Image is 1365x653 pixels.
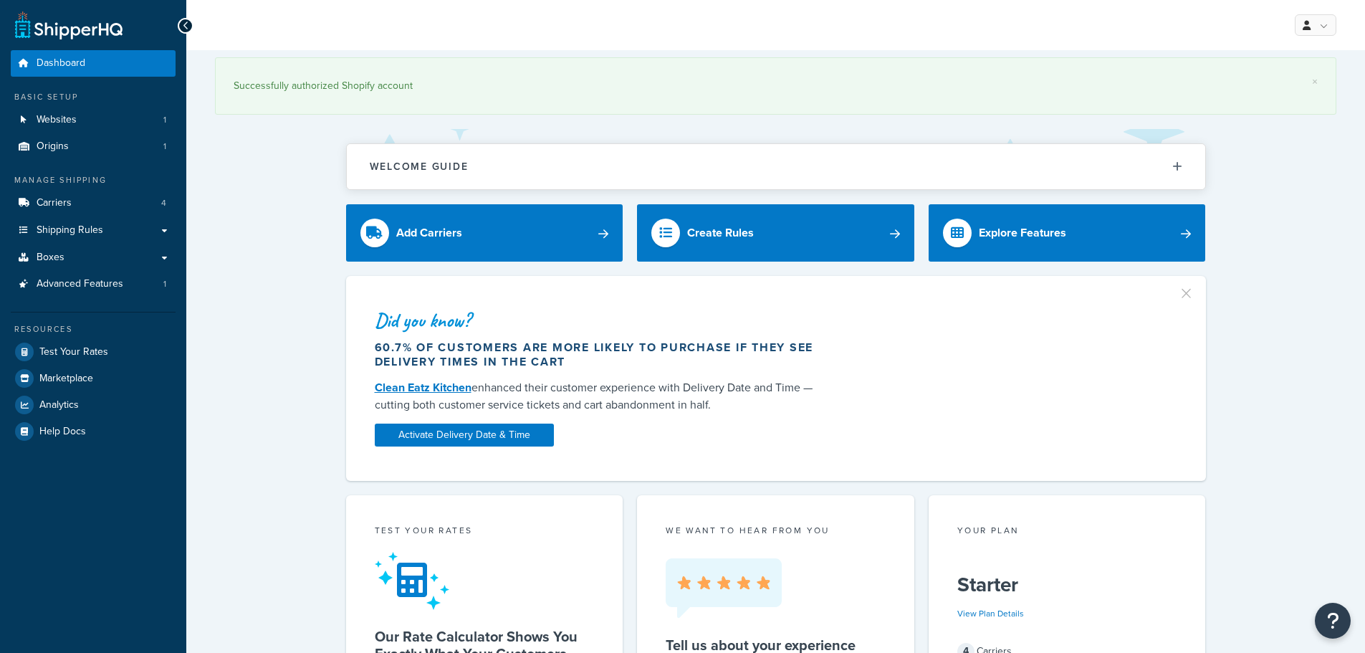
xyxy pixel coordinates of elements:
li: Origins [11,133,176,160]
div: enhanced their customer experience with Delivery Date and Time — cutting both customer service ti... [375,379,828,414]
div: 60.7% of customers are more likely to purchase if they see delivery times in the cart [375,340,828,369]
a: Help Docs [11,419,176,444]
a: Boxes [11,244,176,271]
span: Websites [37,114,77,126]
a: Advanced Features1 [11,271,176,297]
h5: Starter [957,573,1177,596]
a: Explore Features [929,204,1206,262]
span: Analytics [39,399,79,411]
a: Carriers4 [11,190,176,216]
div: Basic Setup [11,91,176,103]
a: View Plan Details [957,607,1024,620]
span: Help Docs [39,426,86,438]
span: 1 [163,114,166,126]
span: 1 [163,278,166,290]
a: Dashboard [11,50,176,77]
a: Add Carriers [346,204,623,262]
div: Did you know? [375,310,828,330]
li: Websites [11,107,176,133]
span: Test Your Rates [39,346,108,358]
a: Websites1 [11,107,176,133]
a: Create Rules [637,204,914,262]
a: Marketplace [11,366,176,391]
span: Origins [37,140,69,153]
a: Clean Eatz Kitchen [375,379,471,396]
div: Manage Shipping [11,174,176,186]
button: Open Resource Center [1315,603,1351,639]
span: Carriers [37,197,72,209]
a: Activate Delivery Date & Time [375,424,554,447]
h2: Welcome Guide [370,161,469,172]
span: Advanced Features [37,278,123,290]
a: Analytics [11,392,176,418]
span: 1 [163,140,166,153]
div: Test your rates [375,524,595,540]
p: we want to hear from you [666,524,886,537]
div: Resources [11,323,176,335]
span: Dashboard [37,57,85,70]
li: Advanced Features [11,271,176,297]
li: Carriers [11,190,176,216]
a: Origins1 [11,133,176,160]
button: Welcome Guide [347,144,1205,189]
a: Shipping Rules [11,217,176,244]
span: Marketplace [39,373,93,385]
div: Explore Features [979,223,1066,243]
div: Successfully authorized Shopify account [234,76,1318,96]
span: Shipping Rules [37,224,103,237]
a: × [1312,76,1318,87]
div: Create Rules [687,223,754,243]
span: 4 [161,197,166,209]
a: Test Your Rates [11,339,176,365]
div: Your Plan [957,524,1177,540]
div: Add Carriers [396,223,462,243]
span: Boxes [37,252,64,264]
